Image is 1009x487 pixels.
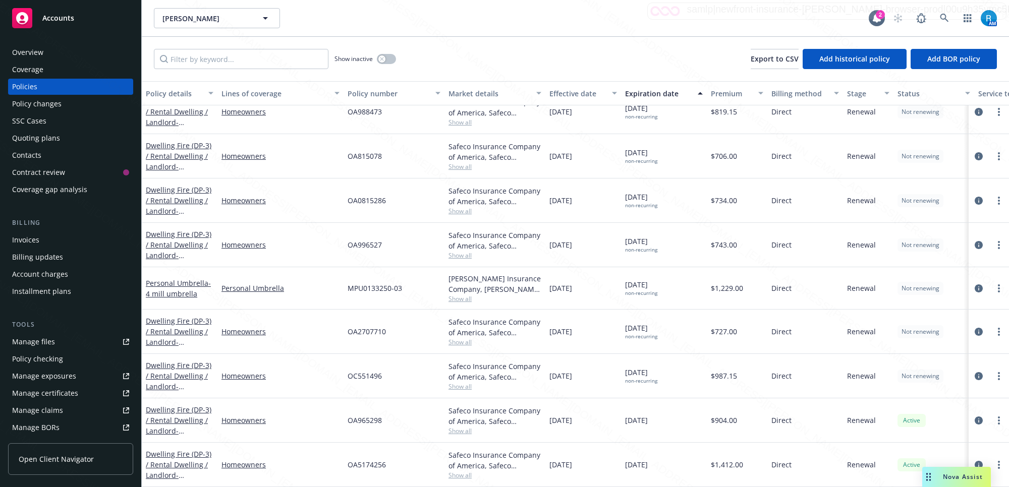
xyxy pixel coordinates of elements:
span: Show all [449,162,541,171]
a: circleInformation [973,195,985,207]
span: Show all [449,471,541,479]
a: more [993,239,1005,251]
span: [DATE] [549,106,572,117]
span: Show all [449,251,541,260]
a: Manage certificates [8,385,133,401]
span: OA965298 [348,415,382,425]
span: Not renewing [902,196,939,205]
span: [DATE] [549,239,572,250]
div: Manage certificates [12,385,78,401]
div: Drag to move [922,467,935,487]
a: more [993,150,1005,162]
a: Report a Bug [911,8,931,28]
span: Direct [771,195,792,206]
span: Not renewing [902,152,939,161]
a: Quoting plans [8,130,133,146]
div: Quoting plans [12,130,60,146]
button: Stage [843,81,893,105]
a: Contract review [8,164,133,180]
a: Dwelling Fire (DP-3) / Rental Dwelling / Landlord [146,316,211,357]
div: non-recurring [625,202,657,209]
a: more [993,106,1005,118]
a: Coverage [8,62,133,78]
span: OC551496 [348,371,382,381]
button: Market details [444,81,545,105]
a: Accounts [8,4,133,32]
span: $706.00 [711,151,737,161]
span: - [STREET_ADDRESS] [146,426,210,446]
span: OA988473 [348,106,382,117]
div: Account charges [12,266,68,282]
span: Show all [449,207,541,215]
a: Homeowners [221,371,340,381]
span: [DATE] [625,279,657,296]
span: - [STREET_ADDRESS] [146,206,210,226]
span: Renewal [847,326,876,337]
span: Show all [449,427,541,435]
div: Installment plans [12,283,71,299]
div: Policy details [146,88,202,99]
a: more [993,282,1005,294]
span: $1,229.00 [711,283,743,293]
span: OA5174256 [348,459,386,470]
div: Market details [449,88,530,99]
a: circleInformation [973,370,985,382]
span: $727.00 [711,326,737,337]
div: Tools [8,320,133,330]
a: circleInformation [973,459,985,471]
span: Show all [449,118,541,127]
span: - 4 mill umbrella [146,278,211,298]
button: Effective date [545,81,621,105]
div: Manage claims [12,402,63,418]
span: Direct [771,106,792,117]
span: [DATE] [549,151,572,161]
div: Policies [12,79,37,95]
a: Contacts [8,147,133,163]
span: [DATE] [625,367,657,384]
a: Start snowing [888,8,908,28]
a: Account charges [8,266,133,282]
a: more [993,326,1005,338]
a: Dwelling Fire (DP-3) / Rental Dwelling / Landlord [146,360,211,402]
div: Safeco Insurance Company of America, Safeco Insurance [449,361,541,382]
span: Active [902,460,922,469]
div: Contract review [12,164,65,180]
span: - [STREET_ADDRESS] [146,117,210,138]
a: Dwelling Fire (DP-3) / Rental Dwelling / Landlord [146,405,211,446]
span: [PERSON_NAME] [162,13,250,24]
div: Manage exposures [12,368,76,384]
span: Renewal [847,195,876,206]
button: Add BOR policy [911,49,997,69]
a: Manage BORs [8,419,133,436]
a: Homeowners [221,326,340,337]
span: $819.15 [711,106,737,117]
div: Overview [12,44,43,60]
a: circleInformation [973,150,985,162]
div: Safeco Insurance Company of America, Safeco Insurance (Liberty Mutual) [449,450,541,471]
span: [DATE] [625,459,648,470]
div: Status [898,88,959,99]
div: Coverage [12,62,43,78]
div: Safeco Insurance Company of America, Safeco Insurance (Liberty Mutual) [449,186,541,207]
span: Accounts [42,14,74,22]
span: Renewal [847,459,876,470]
span: Show inactive [334,54,373,63]
span: [DATE] [549,459,572,470]
a: Dwelling Fire (DP-3) / Rental Dwelling / Landlord [146,141,211,182]
div: Manage files [12,334,55,350]
span: [DATE] [549,195,572,206]
div: Expiration date [625,88,692,99]
span: Export to CSV [751,54,799,64]
a: more [993,370,1005,382]
span: Show all [449,294,541,303]
span: OA2707710 [348,326,386,337]
div: Stage [847,88,878,99]
span: Nova Assist [943,472,983,481]
div: Coverage gap analysis [12,181,87,198]
span: - [STREET_ADDRESS] [146,337,210,357]
div: [PERSON_NAME] Insurance Company, [PERSON_NAME] Insurance [449,273,541,294]
div: non-recurring [625,378,657,384]
span: [DATE] [625,103,657,120]
span: Not renewing [902,107,939,116]
span: Direct [771,371,792,381]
